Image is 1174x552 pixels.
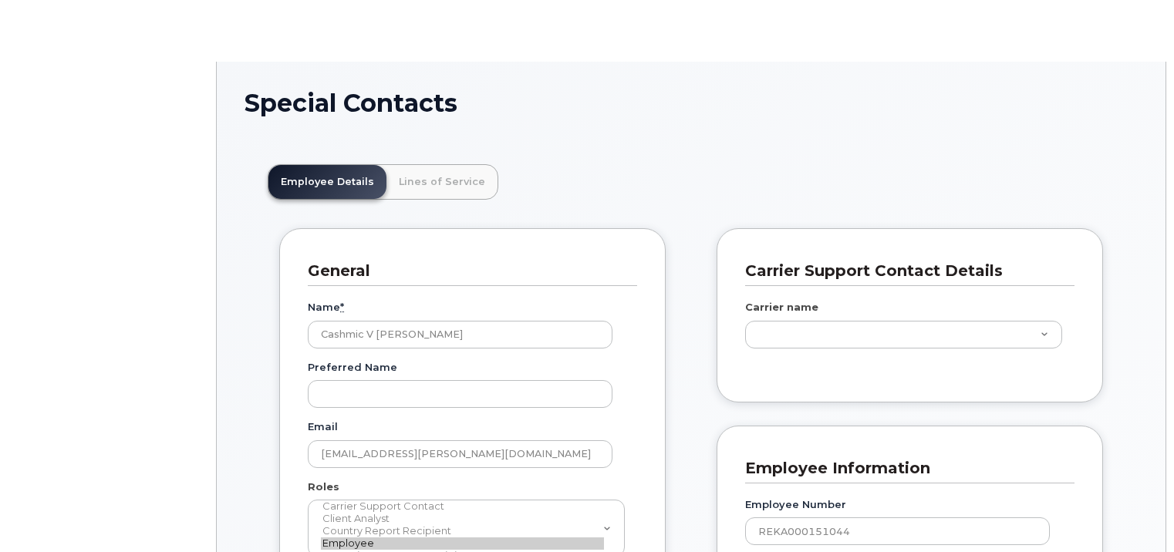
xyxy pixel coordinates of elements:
[245,89,1138,116] h1: Special Contacts
[308,261,626,281] h3: General
[308,419,338,434] label: Email
[308,300,344,315] label: Name
[308,360,397,375] label: Preferred Name
[321,525,604,537] option: Country Report Recipient
[321,500,604,513] option: Carrier Support Contact
[340,301,344,313] abbr: required
[308,480,339,494] label: Roles
[745,261,1063,281] h3: Carrier Support Contact Details
[268,165,386,199] a: Employee Details
[745,300,818,315] label: Carrier name
[745,458,1063,479] h3: Employee Information
[386,165,498,199] a: Lines of Service
[745,497,846,512] label: Employee Number
[321,513,604,525] option: Client Analyst
[321,537,604,550] option: Employee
